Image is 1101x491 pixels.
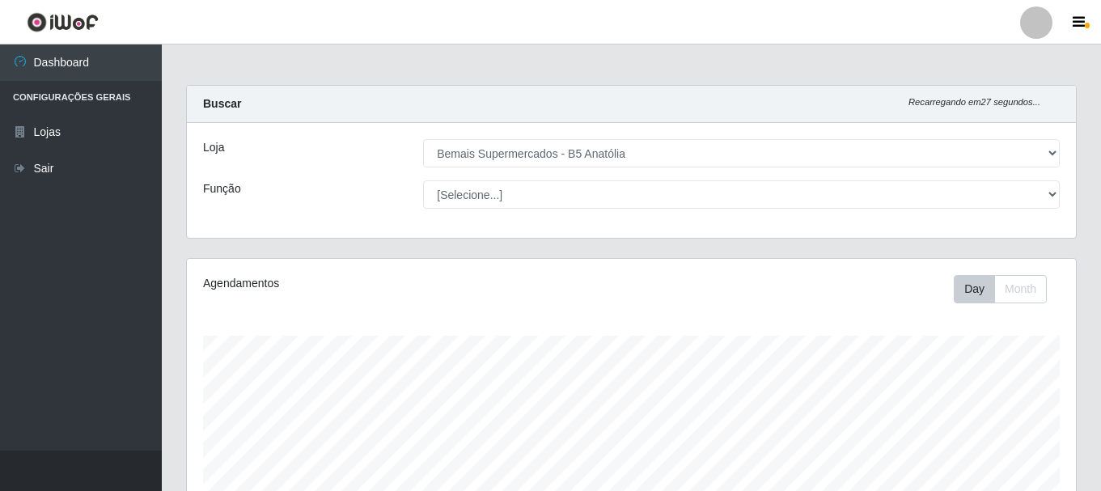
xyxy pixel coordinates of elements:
[27,12,99,32] img: CoreUI Logo
[203,139,224,156] label: Loja
[203,180,241,197] label: Função
[908,97,1040,107] i: Recarregando em 27 segundos...
[954,275,1060,303] div: Toolbar with button groups
[994,275,1047,303] button: Month
[954,275,1047,303] div: First group
[203,275,546,292] div: Agendamentos
[203,97,241,110] strong: Buscar
[954,275,995,303] button: Day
